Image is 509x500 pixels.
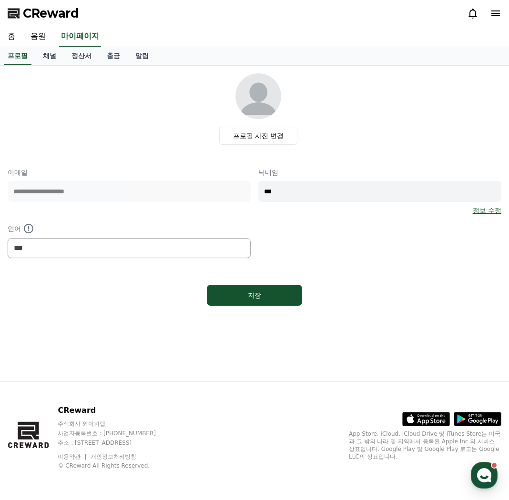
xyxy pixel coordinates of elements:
a: 출금 [99,47,128,65]
a: CReward [8,6,79,21]
img: profile_image [235,73,281,119]
a: 개인정보처리방침 [91,453,136,460]
p: 주식회사 와이피랩 [58,420,174,428]
a: 이용약관 [58,453,88,460]
p: 언어 [8,223,251,234]
a: 알림 [128,47,156,65]
button: 저장 [207,285,302,306]
p: 닉네임 [258,168,501,177]
p: 이메일 [8,168,251,177]
p: 사업자등록번호 : [PHONE_NUMBER] [58,430,174,437]
a: 채널 [35,47,64,65]
label: 프로필 사진 변경 [219,127,298,145]
a: 음원 [23,27,53,47]
a: 정보 수정 [473,206,501,215]
span: CReward [23,6,79,21]
p: 주소 : [STREET_ADDRESS] [58,439,174,447]
div: 저장 [226,290,283,300]
p: App Store, iCloud, iCloud Drive 및 iTunes Store는 미국과 그 밖의 나라 및 지역에서 등록된 Apple Inc.의 서비스 상표입니다. Goo... [349,430,501,460]
a: 프로필 [4,47,31,65]
a: 정산서 [64,47,99,65]
p: © CReward All Rights Reserved. [58,462,174,470]
p: CReward [58,405,174,416]
a: 마이페이지 [59,27,101,47]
